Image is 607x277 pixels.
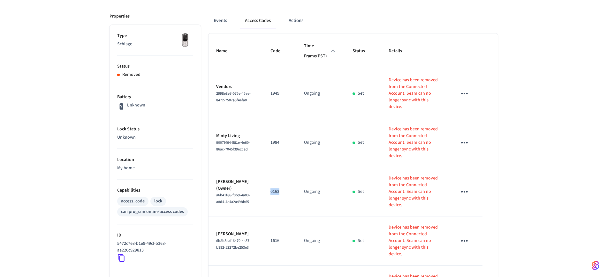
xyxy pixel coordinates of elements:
[270,237,289,244] p: 1616
[121,208,184,215] div: can program online access codes
[389,46,410,56] span: Details
[216,84,255,90] p: Vendors
[117,94,193,100] p: Battery
[110,13,130,20] p: Properties
[117,240,191,254] p: 5472c7e3-b1e9-49cf-b363-aa220c929813
[358,188,364,195] p: Set
[117,187,193,194] p: Capabilities
[127,102,145,109] p: Unknown
[117,157,193,163] p: Location
[122,71,140,78] p: Removed
[209,13,232,28] button: Events
[296,216,345,266] td: Ongoing
[117,232,193,239] p: ID
[592,260,599,271] img: SeamLogoGradient.69752ec5.svg
[304,41,337,61] span: Time Frame(PST)
[216,179,255,192] p: [PERSON_NAME] (Owner)
[177,33,193,48] img: Yale Assure Touchscreen Wifi Smart Lock, Satin Nickel, Front
[389,77,442,110] p: Device has been removed from the Connected Account. Seam can no longer sync with this device.
[389,126,442,159] p: Device has been removed from the Connected Account. Seam can no longer sync with this device.
[270,90,289,97] p: 1949
[216,231,255,237] p: [PERSON_NAME]
[284,13,308,28] button: Actions
[389,175,442,208] p: Device has been removed from the Connected Account. Seam can no longer sync with this device.
[358,237,364,244] p: Set
[358,90,364,97] p: Set
[117,63,193,70] p: Status
[358,139,364,146] p: Set
[296,118,345,167] td: Ongoing
[117,126,193,133] p: Lock Status
[117,33,193,39] p: Type
[353,46,373,56] span: Status
[216,193,250,205] span: a6b41f86-f0b9-4a03-a8d4-4c4a2a49bb65
[216,46,236,56] span: Name
[389,224,442,258] p: Device has been removed from the Connected Account. Seam can no longer sync with this device.
[240,13,276,28] button: Access Codes
[270,139,289,146] p: 1984
[117,165,193,171] p: My home
[209,13,498,28] div: ant example
[117,134,193,141] p: Unknown
[296,167,345,216] td: Ongoing
[216,238,251,250] span: 6b8b5eaf-6479-4a57-b992-52272be253e3
[270,46,289,56] span: Code
[270,188,289,195] p: 0163
[117,41,193,47] p: Schlage
[154,198,162,205] div: lock
[216,140,250,152] span: 90079f64-581e-4e60-86ac-7045f39e2cad
[121,198,145,205] div: access_code
[296,69,345,118] td: Ongoing
[216,91,251,103] span: 2998e8e7-075e-45ae-8472-7507a5f4efa0
[216,133,255,139] p: Minty Living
